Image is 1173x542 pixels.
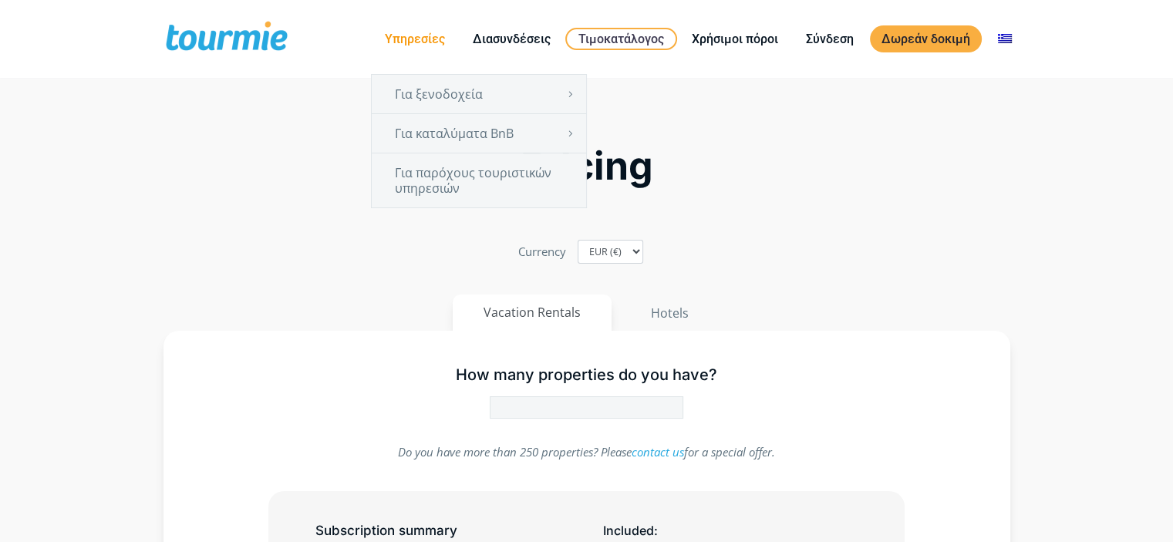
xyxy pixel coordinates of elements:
a: Υπηρεσίες [373,29,457,49]
button: Vacation Rentals [453,295,612,331]
a: Αλλαγή σε [986,29,1023,49]
h5: How many properties do you have? [268,365,905,385]
h5: Subscription summary [315,521,570,540]
a: Για ξενοδοχεία [372,75,586,113]
h5: : [602,521,857,540]
h2: Pricing [163,148,1010,184]
a: Τιμοκατάλογος [565,28,677,50]
a: Για καταλύματα BnB [372,114,586,153]
span: Included [602,523,653,538]
label: Currency [518,241,566,262]
a: Σύνδεση [794,29,865,49]
a: Δωρεάν δοκιμή [870,25,982,52]
a: contact us [632,444,684,460]
p: Do you have more than 250 properties? Please for a special offer. [268,442,905,463]
button: Hotels [619,295,720,332]
a: Διασυνδέσεις [461,29,562,49]
a: Για παρόχους τουριστικών υπηρεσιών [372,153,586,207]
a: Χρήσιμοι πόροι [680,29,790,49]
